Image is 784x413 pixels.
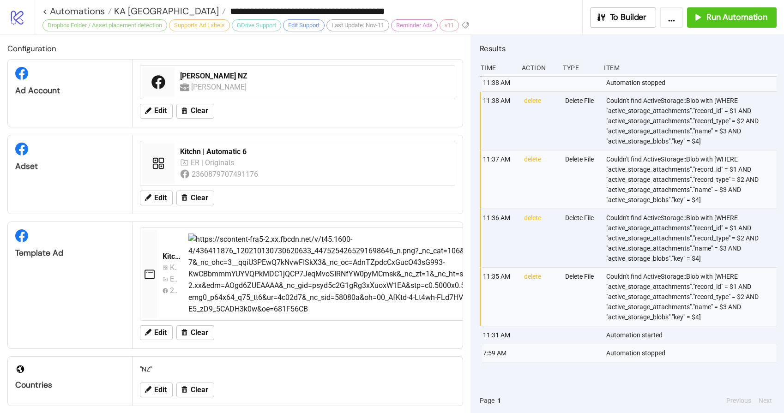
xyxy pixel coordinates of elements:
h2: Results [480,42,777,54]
div: 11:37 AM [482,150,517,209]
a: KA [GEOGRAPHIC_DATA] [112,6,226,16]
div: Action [521,59,555,77]
button: Previous [724,395,754,406]
button: Edit [140,383,173,397]
button: Next [756,395,775,406]
span: Clear [191,386,208,394]
span: Edit [154,386,167,394]
div: delete [523,150,558,209]
div: Ad Account [15,85,125,96]
div: v11 [440,19,459,31]
div: Automation stopped [605,344,779,362]
div: Item [603,59,777,77]
button: Clear [176,383,214,397]
span: Edit [154,194,167,202]
div: Type [562,59,597,77]
button: Edit [140,325,173,340]
span: Page [480,395,495,406]
div: Delete File [564,92,599,150]
div: 11:36 AM [482,209,517,267]
button: Edit [140,104,173,119]
div: Reminder Ads [391,19,438,31]
span: To Builder [610,12,647,23]
div: Couldn't find ActiveStorage::Blob with [WHERE "active_storage_attachments"."record_id" = $1 AND "... [605,92,779,150]
div: Kitchn | Automatic 1 [170,262,177,273]
span: Clear [191,194,208,202]
div: Automation stopped [605,74,779,91]
span: Clear [191,107,208,115]
div: GDrive Support [232,19,281,31]
button: Clear [176,104,214,119]
div: Last Update: Nov-11 [326,19,389,31]
div: 11:38 AM [482,74,517,91]
div: Couldn't find ActiveStorage::Blob with [WHERE "active_storage_attachments"."record_id" = $1 AND "... [605,209,779,267]
div: delete [523,268,558,326]
button: Run Automation [687,7,777,28]
div: Delete File [564,150,599,209]
div: [PERSON_NAME] [191,81,248,93]
div: Couldn't find ActiveStorage::Blob with [WHERE "active_storage_attachments"."record_id" = $1 AND "... [605,268,779,326]
button: 1 [495,395,504,406]
div: 2360879707491176 [170,285,177,296]
div: "NZ" [136,360,459,378]
button: Edit [140,191,173,205]
div: Kitchn | Automatic 6 [180,147,449,157]
div: 11:31 AM [482,326,517,344]
button: To Builder [590,7,657,28]
span: Clear [191,329,208,337]
div: Time [480,59,514,77]
div: 7:59 AM [482,344,517,362]
div: Edit Support [283,19,325,31]
span: Edit [154,107,167,115]
div: Automation started [605,326,779,344]
img: https://scontent-fra5-2.xx.fbcdn.net/v/t45.1600-4/436411876_120210130730620633_447525426529169864... [188,233,578,315]
div: delete [523,92,558,150]
span: KA [GEOGRAPHIC_DATA] [112,5,219,17]
div: [PERSON_NAME] NZ [180,71,449,81]
div: Couldn't find ActiveStorage::Blob with [WHERE "active_storage_attachments"."record_id" = $1 AND "... [605,150,779,209]
div: Adset [15,161,125,172]
div: Delete File [564,209,599,267]
div: ER | Originals [170,273,177,285]
div: 11:38 AM [482,92,517,150]
span: Edit [154,329,167,337]
div: Supports Ad Labels [169,19,230,31]
div: 11:35 AM [482,268,517,326]
div: ER | Originals [191,157,236,168]
div: delete [523,209,558,267]
div: Delete File [564,268,599,326]
div: Dropbox Folder / Asset placement detection [42,19,167,31]
div: Kitch Template [GEOGRAPHIC_DATA] [163,251,181,262]
div: Template Ad [15,248,125,258]
h2: Configuration [7,42,463,54]
button: Clear [176,325,214,340]
span: Run Automation [706,12,767,23]
div: 2360879707491176 [192,168,259,180]
div: Countries [15,380,125,390]
a: < Automations [42,6,112,16]
button: Clear [176,191,214,205]
button: ... [660,7,683,28]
